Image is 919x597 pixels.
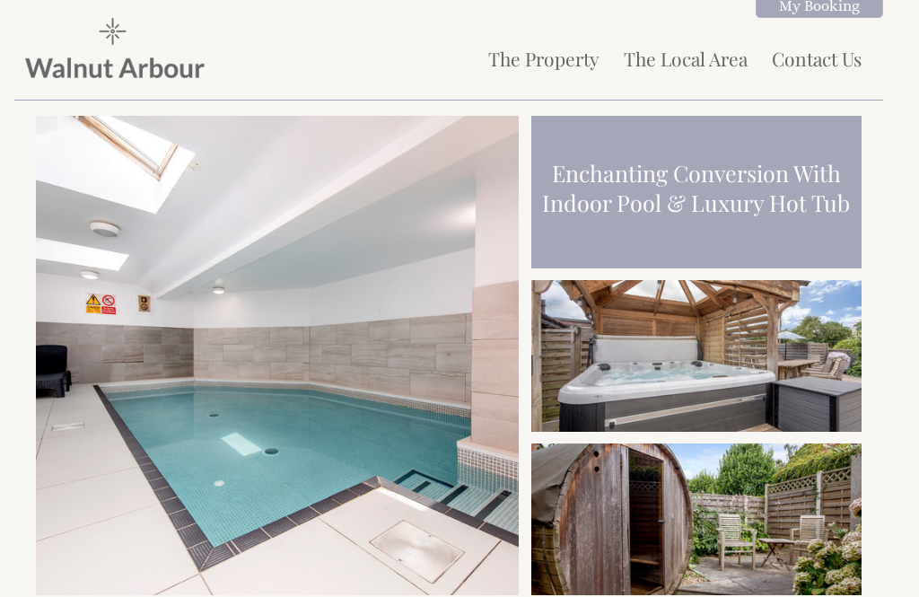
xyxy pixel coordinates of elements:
a: The Local Area [624,46,748,71]
h1: Enchanting Conversion With Indoor Pool & Luxury Hot Tub [535,158,859,217]
a: Contact Us [772,46,862,71]
img: Image12.full.jpeg [531,280,862,443]
img: Walnut Arbour [25,18,205,78]
a: The Property [488,46,600,71]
